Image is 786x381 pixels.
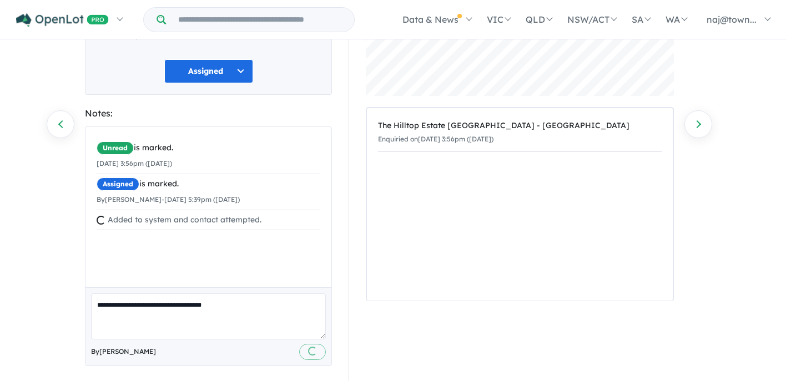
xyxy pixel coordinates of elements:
span: Added to system and contact attempted. [108,215,261,225]
span: Assigned [97,177,139,191]
button: Assigned [164,59,253,83]
input: Try estate name, suburb, builder or developer [168,8,352,32]
div: Notes: [85,106,332,121]
img: Openlot PRO Logo White [16,13,109,27]
div: is marked. [97,177,320,191]
span: naj@town... [707,14,757,25]
span: Unread [97,141,134,155]
small: [DATE] 3:56pm ([DATE]) [97,159,172,167]
a: The Hilltop Estate [GEOGRAPHIC_DATA] - [GEOGRAPHIC_DATA]Enquiried on[DATE] 3:56pm ([DATE]) [378,114,662,152]
small: By [PERSON_NAME] - [DATE] 5:39pm ([DATE]) [97,195,240,204]
div: The Hilltop Estate [GEOGRAPHIC_DATA] - [GEOGRAPHIC_DATA] [378,119,662,133]
div: is marked. [97,141,320,155]
span: By [PERSON_NAME] [91,346,156,357]
small: Enquiried on [DATE] 3:56pm ([DATE]) [378,135,493,143]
